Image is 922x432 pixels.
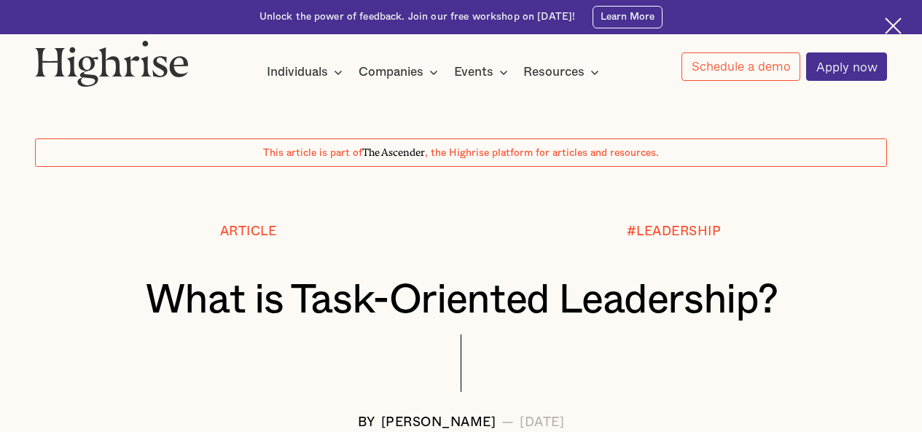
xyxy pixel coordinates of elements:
[523,63,585,81] div: Resources
[263,148,362,158] span: This article is part of
[220,224,277,239] div: Article
[454,63,493,81] div: Events
[523,63,603,81] div: Resources
[359,63,423,81] div: Companies
[362,144,425,157] span: The Ascender
[454,63,512,81] div: Events
[267,63,328,81] div: Individuals
[593,6,663,28] a: Learn More
[501,415,515,430] div: —
[71,278,851,323] h1: What is Task-Oriented Leadership?
[627,224,722,239] div: #LEADERSHIP
[681,52,800,81] a: Schedule a demo
[381,415,496,430] div: [PERSON_NAME]
[425,148,659,158] span: , the Highrise platform for articles and resources.
[520,415,564,430] div: [DATE]
[267,63,347,81] div: Individuals
[885,17,902,34] img: Cross icon
[806,52,887,81] a: Apply now
[358,415,375,430] div: BY
[359,63,442,81] div: Companies
[35,40,189,87] img: Highrise logo
[259,10,576,24] div: Unlock the power of feedback. Join our free workshop on [DATE]!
